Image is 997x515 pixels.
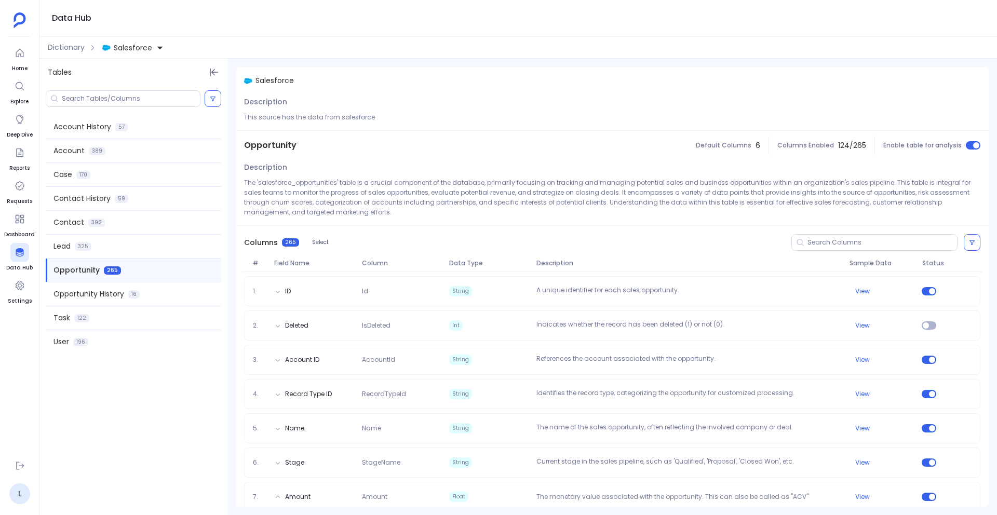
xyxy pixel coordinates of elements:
[807,238,957,247] input: Search Columns
[855,424,870,432] button: View
[39,59,227,86] div: Tables
[7,197,32,206] span: Requests
[532,389,845,399] p: Identifies the record type, categorizing the opportunity for customized processing.
[255,75,294,86] span: Salesforce
[244,112,980,122] p: This source has the data from salesforce
[48,42,85,53] span: Dictionary
[285,287,291,295] button: ID
[532,493,845,503] p: The monetary value associated with the opportunity. This can also be called as "ACV"
[838,140,866,151] span: 124 / 265
[532,286,845,296] p: A unique identifier for each sales opportunity.
[855,390,870,398] button: View
[532,423,845,433] p: The name of the sales opportunity, often reflecting the involved company or deal.
[532,259,845,267] span: Description
[305,236,335,249] button: Select
[249,287,271,295] span: 1.
[285,356,319,364] button: Account ID
[74,314,89,322] span: 122
[248,259,270,267] span: #
[53,289,124,300] span: Opportunity History
[7,177,32,206] a: Requests
[918,259,947,267] span: Status
[10,77,29,106] a: Explore
[449,286,472,296] span: String
[62,94,200,103] input: Search Tables/Columns
[358,356,445,364] span: AccountId
[845,259,918,267] span: Sample Data
[53,121,111,132] span: Account History
[4,210,35,239] a: Dashboard
[532,355,845,365] p: References the account associated with the opportunity.
[249,321,271,330] span: 2.
[102,44,111,52] img: salesforce.svg
[89,147,105,155] span: 389
[7,131,33,139] span: Deep Dive
[855,458,870,467] button: View
[855,356,870,364] button: View
[358,390,445,398] span: RecordTypeId
[449,423,472,433] span: String
[53,336,69,347] span: User
[53,169,72,180] span: Case
[4,231,35,239] span: Dashboard
[53,217,84,228] span: Contact
[285,321,308,330] button: Deleted
[8,297,32,305] span: Settings
[445,259,532,267] span: Data Type
[244,77,252,85] img: salesforce.svg
[449,389,472,399] span: String
[249,356,271,364] span: 3.
[244,139,297,152] span: Opportunity
[285,493,311,501] button: Amount
[244,162,287,173] span: Description
[855,287,870,295] button: View
[6,264,33,272] span: Data Hub
[285,424,304,432] button: Name
[696,141,751,150] span: Default Columns
[855,321,870,330] button: View
[8,276,32,305] a: Settings
[249,424,271,432] span: 5.
[244,237,278,248] span: Columns
[777,141,834,150] span: Columns Enabled
[114,43,152,53] span: Salesforce
[128,290,140,299] span: 16
[249,390,271,398] span: 4.
[358,321,445,330] span: IsDeleted
[76,171,90,179] span: 170
[249,493,271,503] span: 7.
[449,320,463,331] span: Int
[53,241,71,252] span: Lead
[9,143,30,172] a: Reports
[249,458,271,467] span: 6.
[532,320,845,331] p: Indicates whether the record has been deleted (1) or not (0).
[9,483,30,504] a: L
[115,195,128,203] span: 59
[358,259,445,267] span: Column
[358,458,445,467] span: StageName
[73,338,88,346] span: 196
[88,219,105,227] span: 392
[358,424,445,432] span: Name
[53,145,85,156] span: Account
[855,493,870,501] button: View
[75,242,91,251] span: 325
[9,164,30,172] span: Reports
[756,140,760,151] span: 6
[285,390,332,398] button: Record Type ID
[53,313,70,323] span: Task
[449,355,472,365] span: String
[282,238,299,247] span: 265
[532,457,845,468] p: Current stage in the sales pipeline, such as 'Qualified', 'Proposal', 'Closed Won', etc.
[104,266,121,275] span: 265
[115,123,128,131] span: 57
[244,178,980,217] p: The 'salesforce_opportunities' table is a crucial component of the database, primarily focusing o...
[270,259,357,267] span: Field Name
[285,458,304,467] button: Stage
[449,492,468,502] span: Float
[207,65,221,79] button: Hide Tables
[14,12,26,28] img: petavue logo
[244,97,287,107] span: Description
[52,11,91,25] h1: Data Hub
[10,98,29,106] span: Explore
